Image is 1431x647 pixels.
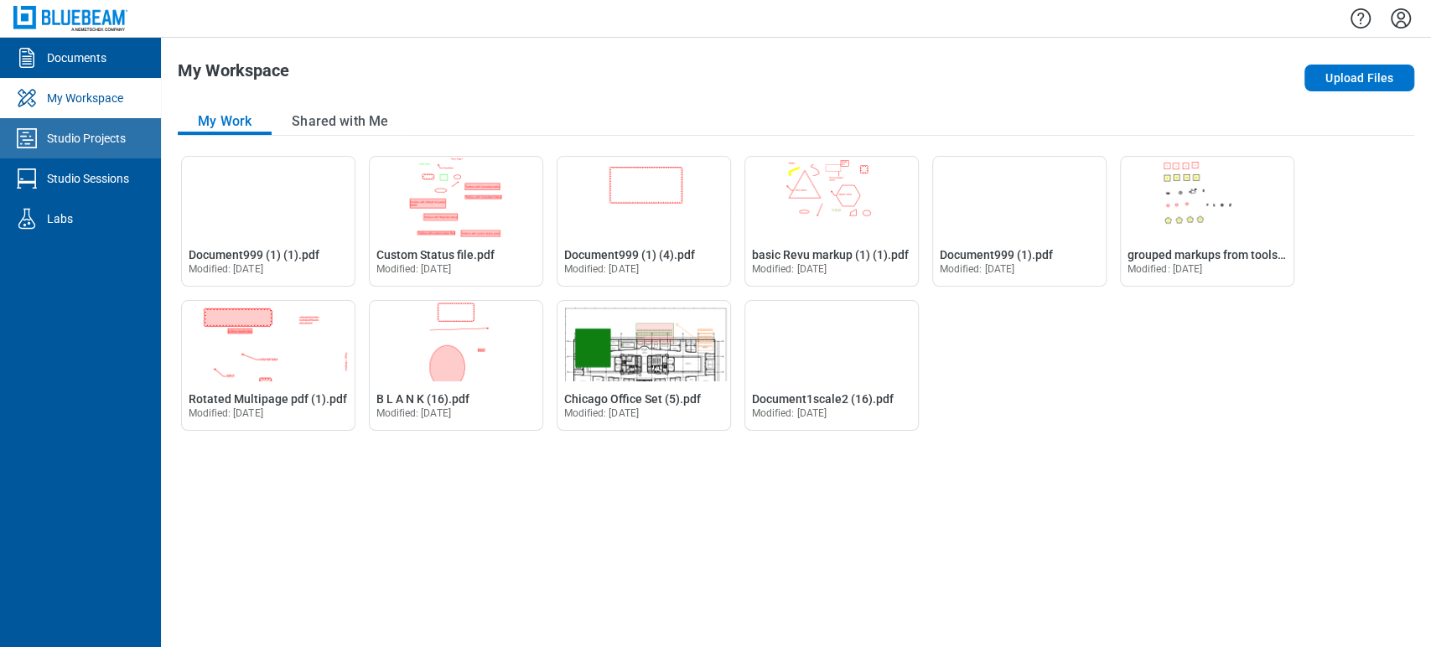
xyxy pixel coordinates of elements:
div: Studio Projects [47,130,126,147]
img: Document1scale2 (16).pdf [745,301,918,381]
div: Open Custom Status file.pdf in Editor [369,156,543,287]
button: Upload Files [1304,65,1414,91]
span: Modified: [DATE] [940,263,1014,275]
span: B L A N K (16).pdf [376,392,469,406]
span: Modified: [DATE] [752,263,827,275]
img: basic Revu markup (1) (1).pdf [745,157,918,237]
span: Modified: [DATE] [376,263,451,275]
svg: Studio Projects [13,125,40,152]
span: basic Revu markup (1) (1).pdf [752,248,909,261]
img: Chicago Office Set (5).pdf [557,301,730,381]
div: Open Document999 (1) (4).pdf in Editor [557,156,731,287]
div: Open Rotated Multipage pdf (1).pdf in Editor [181,300,355,431]
span: Modified: [DATE] [564,263,639,275]
span: Modified: [DATE] [376,407,451,419]
span: Modified: [DATE] [752,407,827,419]
div: Open B L A N K (16).pdf in Editor [369,300,543,431]
span: Rotated Multipage pdf (1).pdf [189,392,347,406]
div: Studio Sessions [47,170,129,187]
div: Documents [47,49,106,66]
span: Custom Status file.pdf [376,248,495,261]
button: My Work [178,108,272,135]
span: Modified: [DATE] [189,263,263,275]
span: Modified: [DATE] [189,407,263,419]
button: Shared with Me [272,108,408,135]
div: Open Document1scale2 (16).pdf in Editor [744,300,919,431]
div: Open Document999 (1).pdf in Editor [932,156,1107,287]
span: Document1scale2 (16).pdf [752,392,894,406]
img: Bluebeam, Inc. [13,6,127,30]
div: Open basic Revu markup (1) (1).pdf in Editor [744,156,919,287]
svg: Documents [13,44,40,71]
span: grouped markups from toolsets.pdf [1128,248,1315,261]
span: Chicago Office Set (5).pdf [564,392,701,406]
span: Document999 (1) (1).pdf [189,248,319,261]
img: Custom Status file.pdf [370,157,542,237]
img: Rotated Multipage pdf (1).pdf [182,301,355,381]
div: My Workspace [47,90,123,106]
span: Document999 (1) (4).pdf [564,248,695,261]
img: Document999 (1) (1).pdf [182,157,355,237]
div: Open Chicago Office Set (5).pdf in Editor [557,300,731,431]
img: grouped markups from toolsets.pdf [1121,157,1294,237]
svg: Labs [13,205,40,232]
img: B L A N K (16).pdf [370,301,542,381]
span: Modified: [DATE] [1128,263,1202,275]
span: Modified: [DATE] [564,407,639,419]
div: Open grouped markups from toolsets.pdf in Editor [1120,156,1294,287]
h1: My Workspace [178,61,289,88]
div: Open Document999 (1) (1).pdf in Editor [181,156,355,287]
svg: Studio Sessions [13,165,40,192]
svg: My Workspace [13,85,40,111]
span: Document999 (1).pdf [940,248,1053,261]
img: Document999 (1).pdf [933,157,1106,237]
img: Document999 (1) (4).pdf [557,157,730,237]
div: Labs [47,210,73,227]
button: Settings [1387,4,1414,33]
